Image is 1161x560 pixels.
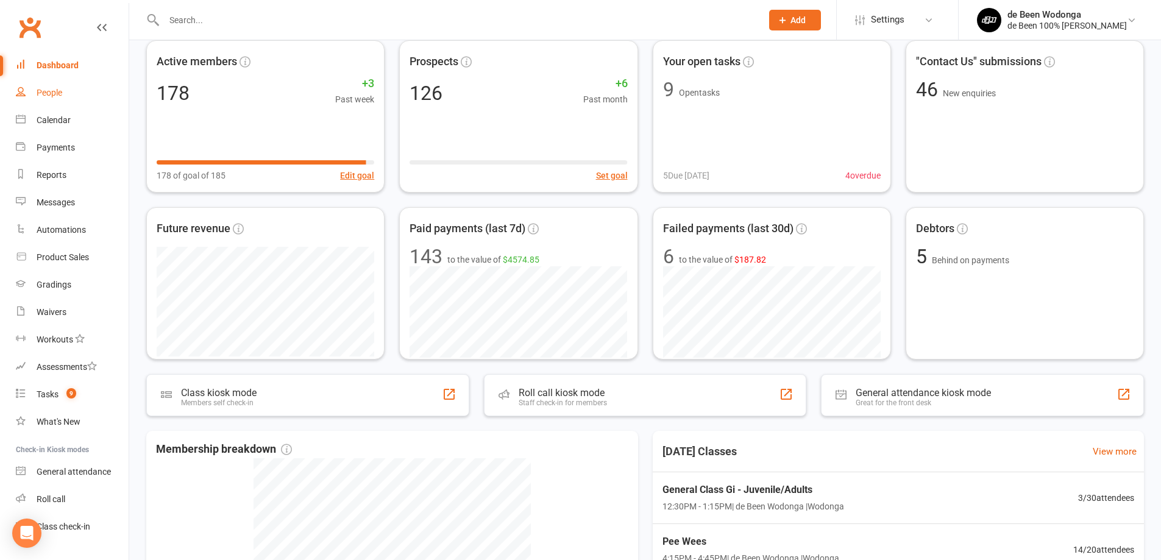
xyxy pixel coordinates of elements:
[943,88,996,98] span: New enquiries
[157,83,190,103] div: 178
[410,83,442,103] div: 126
[663,80,674,99] div: 9
[181,387,257,399] div: Class kiosk mode
[519,387,607,399] div: Roll call kiosk mode
[519,399,607,407] div: Staff check-in for members
[932,255,1009,265] span: Behind on payments
[37,252,89,262] div: Product Sales
[16,52,129,79] a: Dashboard
[160,12,753,29] input: Search...
[653,441,747,463] h3: [DATE] Classes
[16,353,129,381] a: Assessments
[37,143,75,152] div: Payments
[845,169,881,182] span: 4 overdue
[1073,543,1134,556] span: 14 / 20 attendees
[16,271,129,299] a: Gradings
[410,220,525,238] span: Paid payments (last 7d)
[447,253,539,266] span: to the value of
[37,362,97,372] div: Assessments
[16,381,129,408] a: Tasks 9
[16,189,129,216] a: Messages
[340,169,374,182] button: Edit goal
[16,216,129,244] a: Automations
[916,53,1042,71] span: "Contact Us" submissions
[16,458,129,486] a: General attendance kiosk mode
[16,326,129,353] a: Workouts
[734,255,766,264] span: $187.82
[410,53,458,71] span: Prospects
[12,519,41,548] div: Open Intercom Messenger
[157,220,230,238] span: Future revenue
[181,399,257,407] div: Members self check-in
[790,15,806,25] span: Add
[856,387,991,399] div: General attendance kiosk mode
[16,107,129,134] a: Calendar
[916,220,954,238] span: Debtors
[37,88,62,97] div: People
[662,534,839,550] span: Pee Wees
[679,88,720,97] span: Open tasks
[16,161,129,189] a: Reports
[503,255,539,264] span: $4574.85
[37,307,66,317] div: Waivers
[37,389,59,399] div: Tasks
[1078,491,1134,505] span: 3 / 30 attendees
[871,6,904,34] span: Settings
[916,78,943,101] span: 46
[16,408,129,436] a: What's New
[663,247,674,266] div: 6
[37,170,66,180] div: Reports
[410,247,442,266] div: 143
[37,115,71,125] div: Calendar
[916,245,932,268] span: 5
[769,10,821,30] button: Add
[335,93,374,106] span: Past week
[16,244,129,271] a: Product Sales
[1093,444,1137,459] a: View more
[37,60,79,70] div: Dashboard
[583,75,628,93] span: +6
[679,253,766,266] span: to the value of
[37,280,71,289] div: Gradings
[37,522,90,531] div: Class check-in
[37,467,111,477] div: General attendance
[596,169,628,182] button: Set goal
[1007,20,1127,31] div: de Been 100% [PERSON_NAME]
[37,225,86,235] div: Automations
[662,500,844,513] span: 12:30PM - 1:15PM | de Been Wodonga | Wodonga
[16,486,129,513] a: Roll call
[66,388,76,399] span: 9
[663,53,740,71] span: Your open tasks
[583,93,628,106] span: Past month
[335,75,374,93] span: +3
[662,482,844,498] span: General Class Gi - Juvenile/Adults
[37,197,75,207] div: Messages
[856,399,991,407] div: Great for the front desk
[157,169,225,182] span: 178 of goal of 185
[977,8,1001,32] img: thumb_image1710905826.png
[663,169,709,182] span: 5 Due [DATE]
[157,53,237,71] span: Active members
[16,134,129,161] a: Payments
[37,417,80,427] div: What's New
[37,335,73,344] div: Workouts
[16,299,129,326] a: Waivers
[663,220,794,238] span: Failed payments (last 30d)
[156,441,292,458] span: Membership breakdown
[37,494,65,504] div: Roll call
[16,79,129,107] a: People
[1007,9,1127,20] div: de Been Wodonga
[16,513,129,541] a: Class kiosk mode
[15,12,45,43] a: Clubworx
